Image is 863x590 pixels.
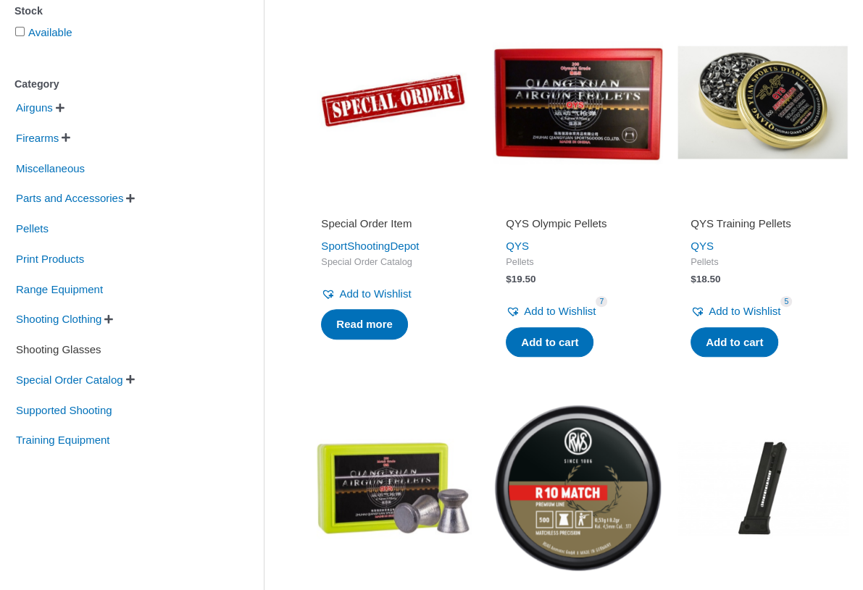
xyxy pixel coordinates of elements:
a: SportShootingDepot [321,240,419,252]
span: Add to Wishlist [709,305,780,317]
input: Available [15,27,25,36]
span: Pellets [691,256,835,269]
a: Special Order Catalog [14,373,125,385]
span:  [126,193,135,203]
span:  [62,132,70,143]
a: Range Equipment [14,282,104,294]
a: Airguns [14,101,54,113]
span: 7 [596,296,607,307]
span: Miscellaneous [14,156,86,181]
a: Add to Wishlist [321,284,411,304]
span: Training Equipment [14,428,112,452]
span: Print Products [14,247,86,271]
a: QYS [691,240,714,252]
span: Special Order Catalog [14,368,125,392]
span: Pellets [14,216,50,241]
span: Pellets [506,256,650,269]
a: Pellets [14,222,50,234]
span: Shooting Glasses [14,337,103,362]
img: X-Esse 10 Shot Magazine [678,403,848,573]
a: Available [28,26,72,38]
a: Read more about “Special Order Item” [321,309,408,340]
a: Firearms [14,131,60,143]
a: Shooting Clothing [14,312,103,324]
a: QYS [506,240,529,252]
bdi: 19.50 [506,274,535,285]
a: Special Order Item [321,216,465,236]
span:  [56,103,64,113]
a: QYS Training Pellets [691,216,835,236]
span: $ [691,274,696,285]
a: Print Products [14,252,86,264]
a: Add to cart: “QYS Olympic Pellets” [506,327,593,358]
span: Supported Shooting [14,398,114,423]
iframe: Customer reviews powered by Trustpilot [691,196,835,214]
span: Firearms [14,126,60,151]
iframe: Customer reviews powered by Trustpilot [506,196,650,214]
bdi: 18.50 [691,274,720,285]
a: QYS Olympic Pellets [506,216,650,236]
span: Add to Wishlist [339,287,411,300]
div: Stock [14,1,220,22]
a: Add to cart: “QYS Training Pellets” [691,327,778,358]
img: QYS Match Pellets [308,403,478,573]
a: Miscellaneous [14,161,86,173]
span: Add to Wishlist [524,305,596,317]
a: Add to Wishlist [691,301,780,321]
img: Special Order Item [308,17,478,187]
a: Supported Shooting [14,403,114,415]
a: Parts and Accessories [14,191,125,203]
span: Shooting Clothing [14,307,103,332]
span: 5 [780,296,792,307]
span:  [104,314,113,324]
span: Airguns [14,96,54,120]
h2: Special Order Item [321,216,465,231]
h2: QYS Training Pellets [691,216,835,231]
a: Training Equipment [14,433,112,445]
span: Special Order Catalog [321,256,465,269]
span: Parts and Accessories [14,186,125,211]
h2: QYS Olympic Pellets [506,216,650,231]
a: Add to Wishlist [506,301,596,321]
iframe: Customer reviews powered by Trustpilot [321,196,465,214]
span: Range Equipment [14,277,104,302]
span: $ [506,274,512,285]
a: Shooting Glasses [14,342,103,355]
img: RWS R10 Match [493,403,663,573]
div: Category [14,74,220,95]
span:  [126,374,135,384]
img: QYS Olympic Pellets [493,17,663,187]
img: QYS Training Pellets [678,17,848,187]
